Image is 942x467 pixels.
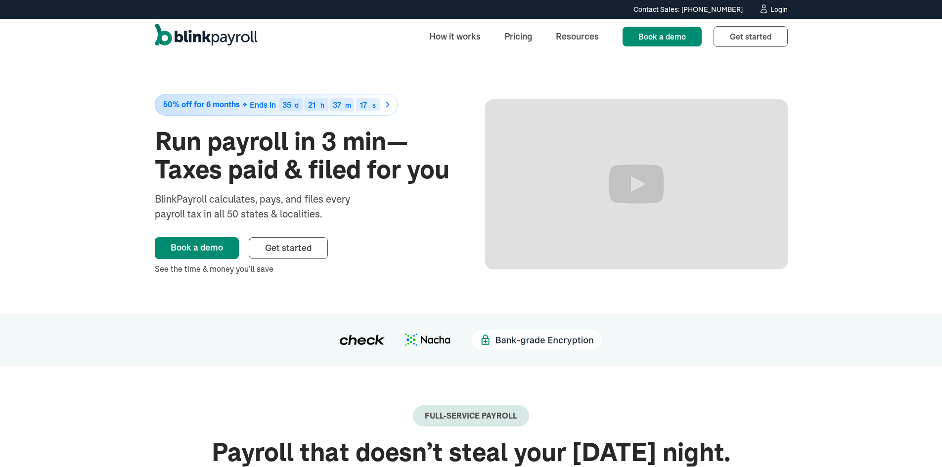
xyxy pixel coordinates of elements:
[714,26,788,47] a: Get started
[295,102,299,109] div: d
[496,26,540,47] a: Pricing
[265,242,312,254] span: Get started
[548,26,607,47] a: Resources
[155,94,457,116] a: 50% off for 6 monthsEnds in35d21h37m17s
[320,102,324,109] div: h
[345,102,351,109] div: m
[250,100,276,110] span: Ends in
[638,32,686,42] span: Book a demo
[485,99,788,269] iframe: Run Payroll in 3 min with BlinkPayroll
[425,411,517,421] div: Full-Service payroll
[155,127,457,184] h1: Run payroll in 3 min—Taxes paid & filed for you
[759,4,788,15] a: Login
[155,192,376,221] div: BlinkPayroll calculates, pays, and files every payroll tax in all 50 states & localities.
[308,100,315,110] span: 21
[633,4,743,15] div: Contact Sales: [PHONE_NUMBER]
[770,6,788,13] div: Login
[730,32,771,42] span: Get started
[155,438,788,467] h2: Payroll that doesn’t steal your [DATE] night.
[372,102,376,109] div: s
[893,420,942,467] iframe: Chat Widget
[421,26,489,47] a: How it works
[333,100,341,110] span: 37
[163,100,240,109] span: 50% off for 6 months
[282,100,291,110] span: 35
[155,24,258,49] a: home
[360,100,367,110] span: 17
[623,27,702,46] a: Book a demo
[155,263,457,275] div: See the time & money you’ll save
[249,237,328,259] a: Get started
[155,237,239,259] a: Book a demo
